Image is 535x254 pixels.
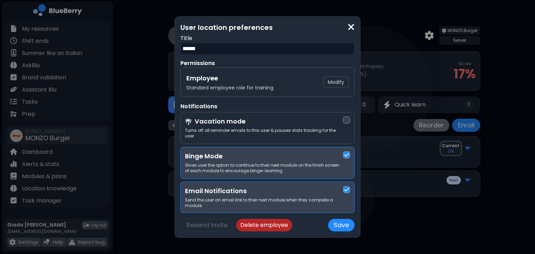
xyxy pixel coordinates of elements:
h3: Employee [186,73,273,83]
button: Delete employee [236,219,292,231]
img: close icon [348,22,355,32]
h3: Vacation mode [195,117,246,126]
p: User location preferences [180,22,355,33]
img: vacation icon [185,118,192,125]
button: Modify [323,77,349,88]
p: Standard employee role for training [186,85,273,91]
img: check [344,187,349,192]
p: Turns off all reminder emails to this user & pauses stats tracking for the user [185,128,343,139]
h3: Binge Mode [185,151,343,161]
p: Title [180,34,355,42]
p: Permissions [180,59,355,68]
img: check [344,152,349,158]
h3: Email Notifications [185,186,343,196]
p: Gives user the option to continue to their next module on the finish screen of each module to enc... [185,162,343,174]
p: Notifications [180,102,355,111]
button: Save [328,219,355,231]
p: Send the user an email link to their next module when they complete a module [185,197,343,208]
